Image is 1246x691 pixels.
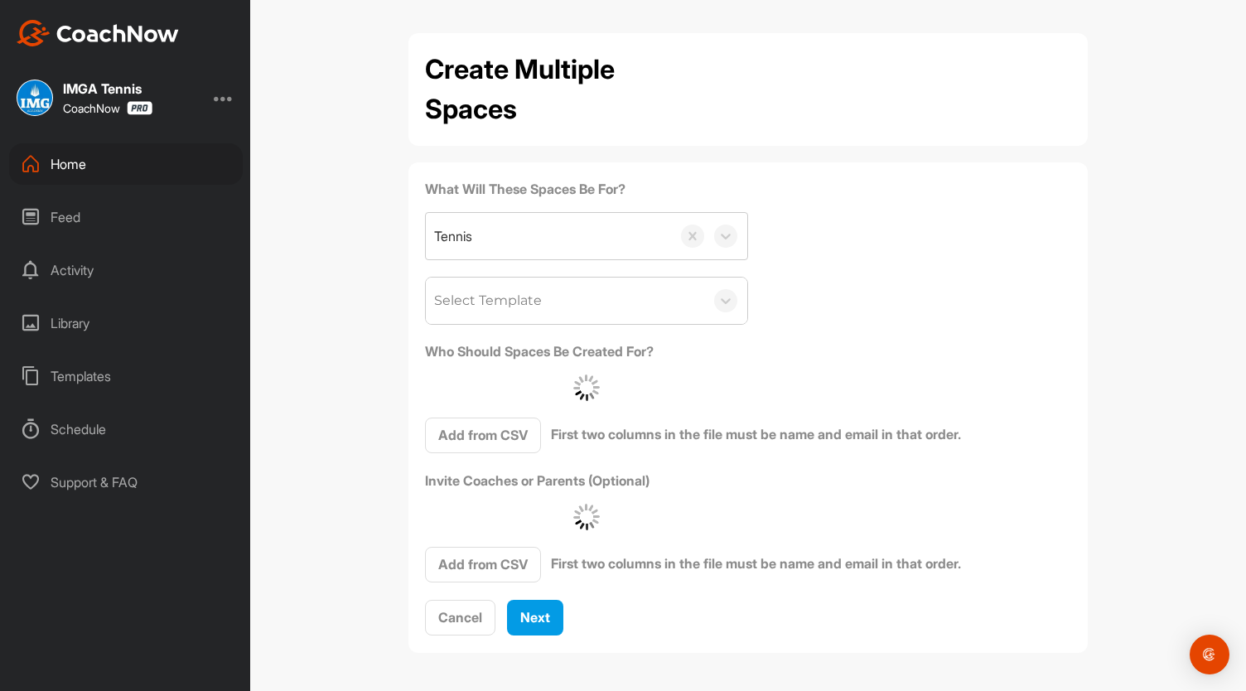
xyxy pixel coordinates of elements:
div: Home [9,143,243,185]
strong: Invite Coaches or Parents (Optional) [425,472,650,489]
span: Add from CSV [438,427,528,443]
div: Open Intercom Messenger [1190,635,1229,674]
div: Activity [9,249,243,291]
div: Select Template [434,291,542,311]
img: CoachNow Pro [127,101,152,115]
span: Cancel [438,609,482,626]
div: Support & FAQ [9,461,243,503]
label: First two columns in the file must be name and email in that order. [551,424,961,444]
div: CoachNow [63,101,152,115]
div: Tennis [434,226,472,246]
button: Add from CSV [425,418,541,453]
label: Who Should Spaces Be Created For? [425,341,748,361]
h2: Create Multiple Spaces [425,50,649,129]
img: G6gVgL6ErOh57ABN0eRmCEwV0I4iEi4d8EwaPGI0tHgoAbU4EAHFLEQAh+QQFCgALACwIAA4AGAASAAAEbHDJSesaOCdk+8xg... [573,374,600,401]
label: First two columns in the file must be name and email in that order. [551,553,961,573]
button: Next [507,600,563,635]
img: square_fbd24ebe9e7d24b63c563b236df2e5b1.jpg [17,80,53,116]
div: Feed [9,196,243,238]
div: IMGA Tennis [63,82,152,95]
span: Next [520,609,550,626]
div: Library [9,302,243,344]
label: What Will These Spaces Be For? [425,179,748,199]
span: Add from CSV [438,556,528,573]
button: Add from CSV [425,547,541,582]
img: CoachNow [17,20,179,46]
div: Templates [9,355,243,397]
div: Schedule [9,408,243,450]
button: Cancel [425,600,495,635]
img: G6gVgL6ErOh57ABN0eRmCEwV0I4iEi4d8EwaPGI0tHgoAbU4EAHFLEQAh+QQFCgALACwIAA4AGAASAAAEbHDJSesaOCdk+8xg... [573,504,600,530]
